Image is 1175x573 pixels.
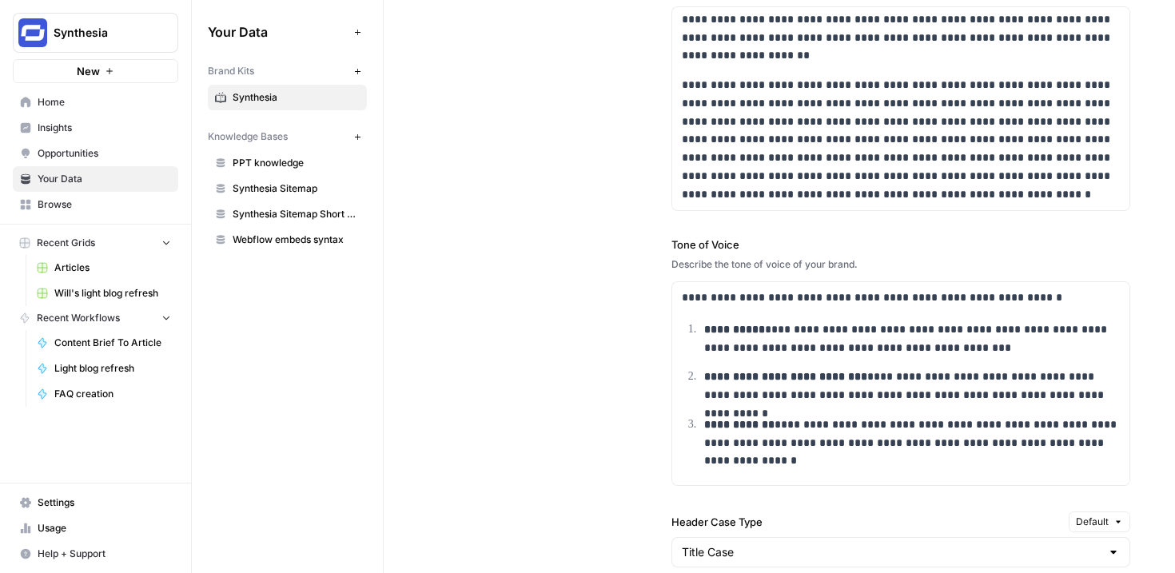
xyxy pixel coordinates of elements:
[208,150,367,176] a: PPT knowledge
[18,18,47,47] img: Synthesia Logo
[1076,515,1109,529] span: Default
[30,281,178,306] a: Will's light blog refresh
[13,306,178,330] button: Recent Workflows
[77,63,100,79] span: New
[13,490,178,515] a: Settings
[13,13,178,53] button: Workspace: Synthesia
[208,64,254,78] span: Brand Kits
[54,286,171,300] span: Will's light blog refresh
[37,236,95,250] span: Recent Grids
[671,237,1131,253] label: Tone of Voice
[682,544,1101,560] input: Title Case
[38,197,171,212] span: Browse
[38,172,171,186] span: Your Data
[208,201,367,227] a: Synthesia Sitemap Short List
[38,521,171,535] span: Usage
[13,141,178,166] a: Opportunities
[208,129,288,144] span: Knowledge Bases
[233,90,360,105] span: Synthesia
[208,176,367,201] a: Synthesia Sitemap
[38,121,171,135] span: Insights
[13,115,178,141] a: Insights
[13,166,178,192] a: Your Data
[30,381,178,407] a: FAQ creation
[208,22,348,42] span: Your Data
[54,387,171,401] span: FAQ creation
[233,233,360,247] span: Webflow embeds syntax
[671,514,1063,530] label: Header Case Type
[54,361,171,376] span: Light blog refresh
[1069,511,1130,532] button: Default
[54,25,150,41] span: Synthesia
[54,261,171,275] span: Articles
[208,227,367,253] a: Webflow embeds syntax
[13,59,178,83] button: New
[13,515,178,541] a: Usage
[38,495,171,510] span: Settings
[13,541,178,567] button: Help + Support
[38,547,171,561] span: Help + Support
[233,207,360,221] span: Synthesia Sitemap Short List
[208,85,367,110] a: Synthesia
[30,356,178,381] a: Light blog refresh
[37,311,120,325] span: Recent Workflows
[233,181,360,196] span: Synthesia Sitemap
[30,255,178,281] a: Articles
[233,156,360,170] span: PPT knowledge
[54,336,171,350] span: Content Brief To Article
[38,95,171,109] span: Home
[671,257,1131,272] div: Describe the tone of voice of your brand.
[38,146,171,161] span: Opportunities
[30,330,178,356] a: Content Brief To Article
[13,90,178,115] a: Home
[13,192,178,217] a: Browse
[13,231,178,255] button: Recent Grids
